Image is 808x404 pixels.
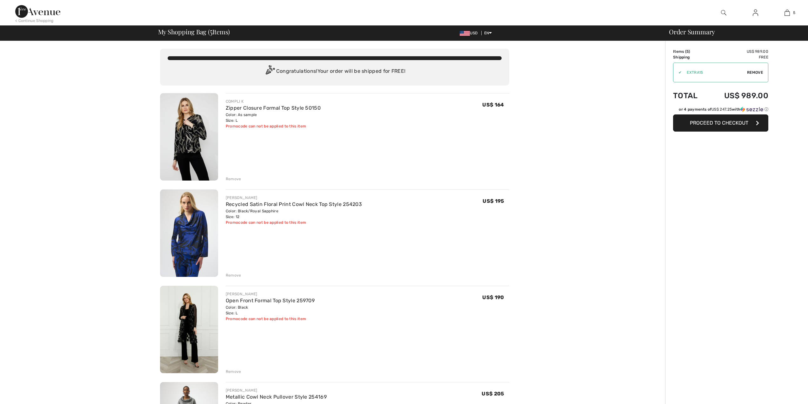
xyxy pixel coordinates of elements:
button: Proceed to Checkout [673,114,768,132]
div: Congratulations! Your order will be shipped for FREE! [168,65,502,78]
span: USD [460,31,480,35]
span: US$ 190 [482,294,504,300]
span: Proceed to Checkout [690,120,748,126]
td: US$ 989.00 [707,49,768,54]
img: search the website [721,9,726,17]
a: Sign In [748,9,763,17]
div: [PERSON_NAME] [226,387,327,393]
div: ✔ [673,70,682,75]
div: Remove [226,272,241,278]
td: Shipping [673,54,707,60]
span: Remove [747,70,763,75]
td: US$ 989.00 [707,85,768,106]
span: US$ 247.25 [711,107,732,112]
a: 5 [771,9,803,17]
div: Promocode can not be applied to this item [226,123,321,129]
div: Color: As sample Size: L [226,112,321,123]
span: 5 [793,10,795,16]
div: or 4 payments ofUS$ 247.25withSezzle Click to learn more about Sezzle [673,106,768,114]
div: COMPLI K [226,99,321,104]
input: Promo code [682,63,747,82]
img: US Dollar [460,31,470,36]
td: Items ( ) [673,49,707,54]
img: 1ère Avenue [15,5,60,18]
img: Recycled Satin Floral Print Cowl Neck Top Style 254203 [160,189,218,277]
div: Color: Black Size: L [226,305,315,316]
td: Total [673,85,707,106]
div: Promocode can not be applied to this item [226,220,362,225]
div: or 4 payments of with [679,106,768,112]
a: Zipper Closure Formal Top Style 50150 [226,105,321,111]
img: Congratulation2.svg [264,65,276,78]
div: Remove [226,176,241,182]
div: Color: Black/Royal Sapphire Size: 12 [226,208,362,220]
a: Metallic Cowl Neck Pullover Style 254169 [226,394,327,400]
span: EN [484,31,492,35]
div: [PERSON_NAME] [226,195,362,201]
div: < Continue Shopping [15,18,54,24]
div: Promocode can not be applied to this item [226,316,315,322]
span: US$ 164 [482,102,504,108]
span: 5 [210,27,212,35]
img: Open Front Formal Top Style 259709 [160,286,218,373]
td: Free [707,54,768,60]
div: Order Summary [661,29,804,35]
div: [PERSON_NAME] [226,291,315,297]
img: Sezzle [740,106,763,112]
div: Remove [226,369,241,374]
span: 5 [686,49,689,54]
span: US$ 205 [482,391,504,397]
span: My Shopping Bag ( Items) [158,29,230,35]
span: US$ 195 [483,198,504,204]
img: My Bag [785,9,790,17]
a: Open Front Formal Top Style 259709 [226,298,315,304]
img: My Info [753,9,758,17]
a: Recycled Satin Floral Print Cowl Neck Top Style 254203 [226,201,362,207]
img: Zipper Closure Formal Top Style 50150 [160,93,218,181]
